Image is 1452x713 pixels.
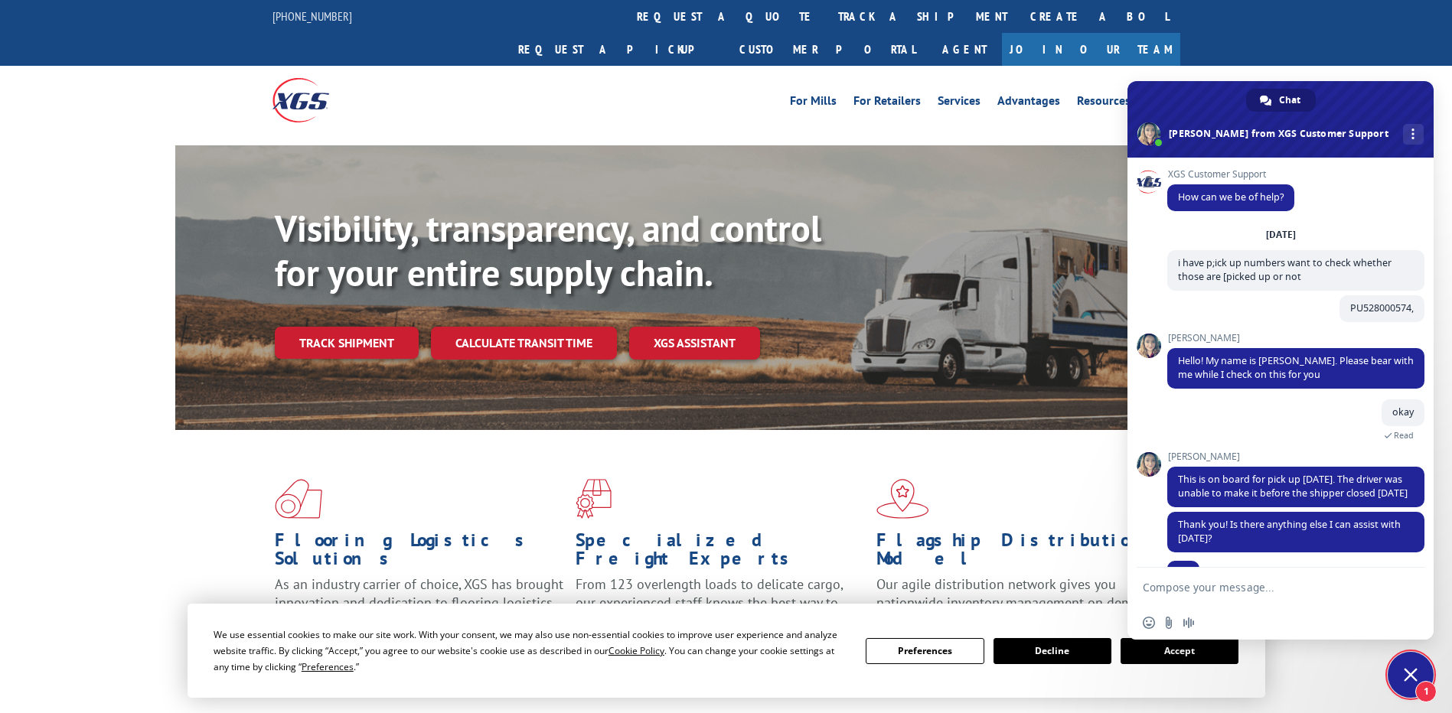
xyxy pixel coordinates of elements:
span: Our agile distribution network gives you nationwide inventory management on demand. [876,575,1158,611]
span: Thank you! Is there anything else I can assist with [DATE]? [1178,518,1401,545]
a: Services [938,95,981,112]
div: [DATE] [1266,230,1296,239]
h1: Flooring Logistics Solutions [275,531,564,575]
span: Hello! My name is [PERSON_NAME]. Please bear with me while I check on this for you [1178,354,1414,381]
a: Request a pickup [507,33,728,66]
h1: Flagship Distribution Model [876,531,1166,575]
a: For Mills [790,95,837,112]
span: As an industry carrier of choice, XGS has brought innovation and dedication to flooring logistics... [275,575,563,630]
div: More channels [1403,124,1424,145]
button: Accept [1121,638,1238,664]
a: Join Our Team [1002,33,1180,66]
span: This is on board for pick up [DATE]. The driver was unable to make it before the shipper closed [... [1178,473,1408,500]
span: okay [1392,405,1414,418]
div: Close chat [1388,652,1434,698]
img: xgs-icon-total-supply-chain-intelligence-red [275,479,322,519]
h1: Specialized Freight Experts [576,531,865,575]
span: Cookie Policy [609,644,664,657]
a: [PHONE_NUMBER] [272,8,352,24]
button: Decline [994,638,1111,664]
a: Calculate transit time [431,327,617,360]
img: xgs-icon-flagship-distribution-model-red [876,479,929,519]
span: PU528000574, [1350,301,1414,314]
span: How can we be of help? [1178,190,1284,203]
p: From 123 overlength loads to delicate cargo, our experienced staff knows the best way to move you... [576,575,865,643]
span: XGS Customer Support [1167,169,1294,180]
span: Chat [1279,89,1300,112]
span: Send a file [1163,617,1175,629]
b: Visibility, transparency, and control for your entire supply chain. [275,204,821,296]
a: Advantages [997,95,1060,112]
span: [PERSON_NAME] [1167,333,1424,343]
div: Chat [1246,89,1316,112]
span: Insert an emoji [1143,617,1155,629]
div: We use essential cookies to make our site work. With your consent, we may also use non-essential ... [214,627,847,675]
span: Preferences [302,660,354,673]
img: xgs-icon-focused-on-flooring-red [576,479,612,519]
a: Resources [1077,95,1131,112]
span: Read [1394,430,1414,441]
span: Audio message [1183,617,1195,629]
a: XGS ASSISTANT [629,327,760,360]
a: Agent [927,33,1002,66]
span: [PERSON_NAME] [1167,451,1424,462]
a: Track shipment [275,327,419,359]
span: 1 [1415,681,1437,702]
button: Preferences [866,638,984,664]
a: Customer Portal [728,33,927,66]
div: Cookie Consent Prompt [188,604,1265,698]
textarea: Compose your message... [1143,581,1385,594]
span: i have p;ick up numbers want to check whether those are [picked up or not [1178,256,1392,283]
a: For Retailers [853,95,921,112]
